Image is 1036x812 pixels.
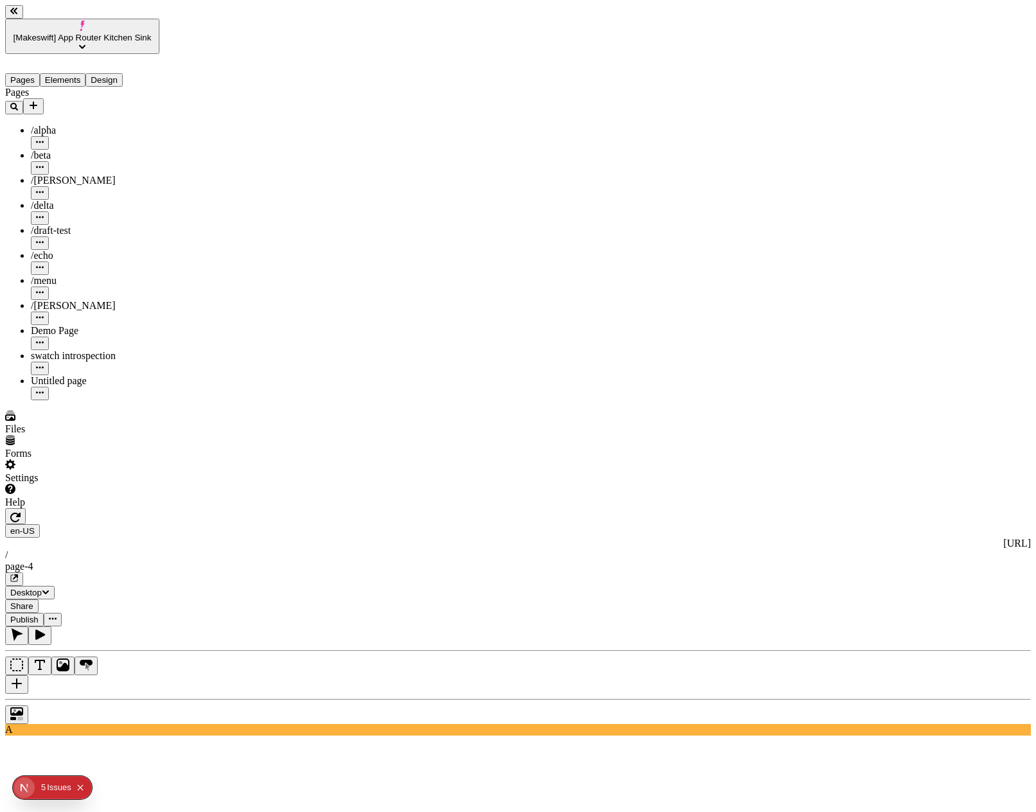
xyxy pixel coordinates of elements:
[5,497,159,508] div: Help
[31,175,159,186] div: /[PERSON_NAME]
[5,657,28,675] button: Box
[10,615,39,624] span: Publish
[31,325,159,337] div: Demo Page
[10,526,35,536] span: en-US
[28,657,51,675] button: Text
[31,150,159,161] div: /beta
[5,472,159,484] div: Settings
[5,524,40,538] button: Open locale picker
[5,724,1031,736] div: A
[5,586,55,599] button: Desktop
[5,599,39,613] button: Share
[5,423,159,435] div: Files
[13,33,152,42] span: [Makeswift] App Router Kitchen Sink
[5,549,1031,561] div: /
[75,657,98,675] button: Button
[31,225,159,236] div: /draft-test
[5,87,159,98] div: Pages
[51,657,75,675] button: Image
[85,73,123,87] button: Design
[31,250,159,261] div: /echo
[5,73,40,87] button: Pages
[31,275,159,287] div: /menu
[10,588,42,597] span: Desktop
[5,10,188,22] p: Cookie Test Route
[23,98,44,114] button: Add new
[5,448,159,459] div: Forms
[40,73,86,87] button: Elements
[5,538,1031,549] div: [URL]
[10,601,33,611] span: Share
[5,613,44,626] button: Publish
[31,350,159,362] div: swatch introspection
[31,125,159,136] div: /alpha
[31,300,159,312] div: /[PERSON_NAME]
[5,19,159,54] button: [Makeswift] App Router Kitchen Sink
[31,375,159,387] div: Untitled page
[5,561,1031,572] div: page-4
[31,200,159,211] div: /delta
